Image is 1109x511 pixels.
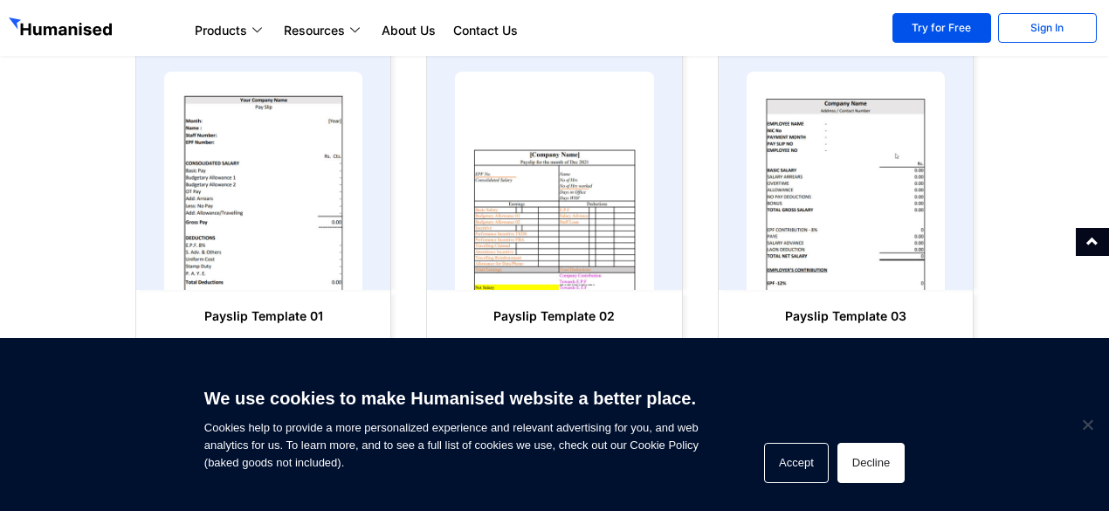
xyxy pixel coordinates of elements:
[998,13,1097,43] a: Sign In
[892,13,991,43] a: Try for Free
[204,377,699,472] span: Cookies help to provide a more personalized experience and relevant advertising for you, and web ...
[455,72,653,290] img: payslip template
[275,20,373,41] a: Resources
[9,17,115,40] img: GetHumanised Logo
[444,307,664,325] h6: Payslip Template 02
[154,307,373,325] h6: Payslip Template 01
[747,72,945,290] img: payslip template
[373,20,444,41] a: About Us
[204,386,699,411] h6: We use cookies to make Humanised website a better place.
[186,20,275,41] a: Products
[736,307,955,325] h6: Payslip Template 03
[764,443,829,483] button: Accept
[164,72,362,290] img: payslip template
[444,20,527,41] a: Contact Us
[837,443,905,483] button: Decline
[1078,416,1096,433] span: Decline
